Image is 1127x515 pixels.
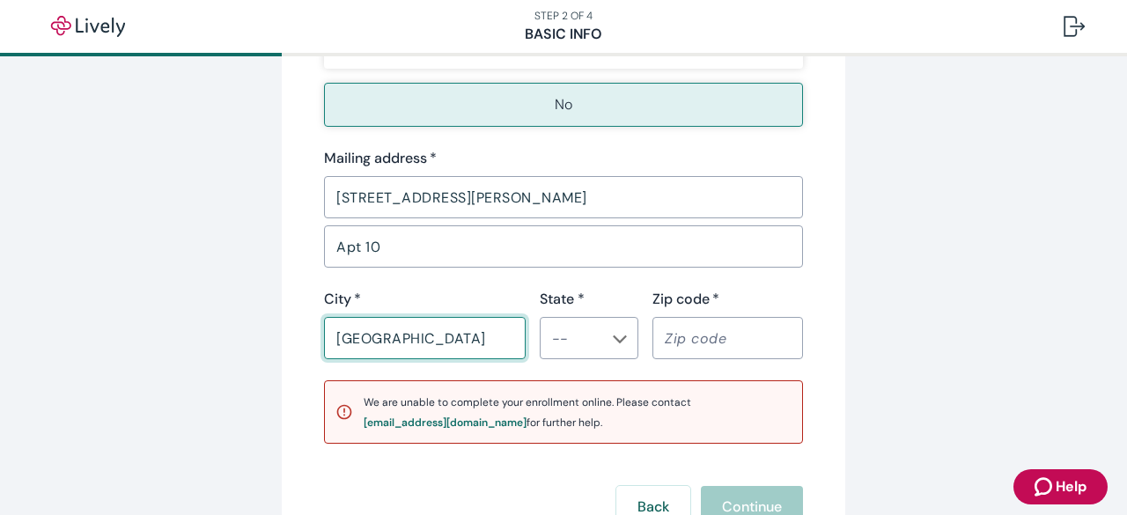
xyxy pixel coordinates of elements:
[545,326,604,350] input: --
[324,148,437,169] label: Mailing address
[39,16,137,37] img: Lively
[652,320,803,356] input: Zip code
[1013,469,1108,504] button: Zendesk support iconHelp
[324,289,361,310] label: City
[324,180,803,215] input: Address line 1
[652,289,719,310] label: Zip code
[364,417,527,428] div: [EMAIL_ADDRESS][DOMAIN_NAME]
[324,320,526,356] input: City
[364,417,527,428] a: support email
[555,94,572,115] p: No
[364,395,691,430] span: We are unable to complete your enrollment online. Please contact for further help.
[324,229,803,264] input: Address line 2
[611,330,629,348] button: Open
[540,289,585,310] label: State *
[1050,5,1099,48] button: Log out
[324,83,803,127] button: No
[613,332,627,346] svg: Chevron icon
[1056,476,1086,497] span: Help
[1035,476,1056,497] svg: Zendesk support icon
